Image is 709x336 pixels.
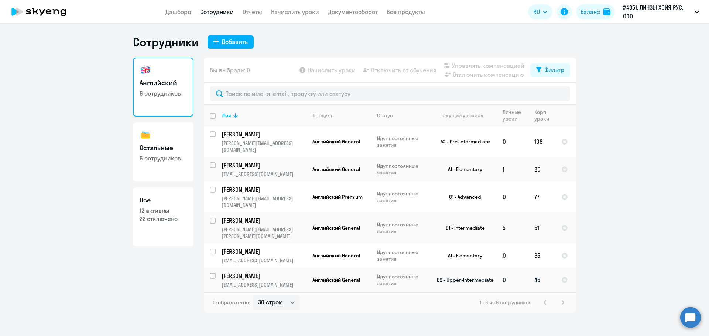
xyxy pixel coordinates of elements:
td: B1 - Intermediate [428,212,497,243]
span: Английский Premium [312,194,363,200]
div: Текущий уровень [434,112,496,119]
td: 77 [528,181,555,212]
p: [PERSON_NAME] [222,217,305,225]
a: Сотрудники [200,8,234,15]
h3: Остальные [140,143,187,153]
a: [PERSON_NAME] [222,217,306,225]
td: A1 - Elementary [428,243,497,268]
p: [PERSON_NAME] [222,247,305,256]
a: Дашборд [165,8,191,15]
td: 45 [528,268,555,292]
p: Идут постоянные занятия [377,190,428,204]
p: Идут постоянные занятия [377,135,428,148]
div: Корп. уроки [534,109,555,122]
p: [PERSON_NAME] [222,272,305,280]
button: #4351, ЛИНЗЫ ХОЙЯ РУС, ООО [619,3,703,21]
span: Вы выбрали: 0 [210,66,250,75]
p: Идут постоянные занятия [377,273,428,287]
span: Английский General [312,277,360,283]
span: 1 - 6 из 6 сотрудников [480,299,532,306]
p: Идут постоянные занятия [377,249,428,262]
h1: Сотрудники [133,35,199,49]
a: Все продукты [387,8,425,15]
a: [PERSON_NAME] [222,272,306,280]
td: B2 - Upper-Intermediate [428,268,497,292]
h3: Английский [140,78,187,88]
td: A2 - Pre-Intermediate [428,126,497,157]
button: Добавить [208,35,254,49]
p: 6 сотрудников [140,154,187,162]
img: balance [603,8,610,15]
a: [PERSON_NAME] [222,247,306,256]
a: Документооборот [328,8,378,15]
p: [PERSON_NAME][EMAIL_ADDRESS][DOMAIN_NAME] [222,195,306,208]
span: Английский General [312,252,360,259]
p: [EMAIL_ADDRESS][DOMAIN_NAME] [222,257,306,264]
td: C1 - Advanced [428,181,497,212]
p: [PERSON_NAME] [222,186,305,194]
td: A1 - Elementary [428,157,497,181]
p: [PERSON_NAME] [222,161,305,169]
a: Все12 активны22 отключено [133,187,193,246]
p: Идут постоянные занятия [377,163,428,176]
input: Поиск по имени, email, продукту или статусу [210,86,570,101]
p: [PERSON_NAME][EMAIL_ADDRESS][DOMAIN_NAME] [222,140,306,153]
p: [PERSON_NAME] [222,130,305,138]
div: Продукт [312,112,332,119]
td: 0 [497,126,528,157]
span: RU [533,7,540,16]
a: [PERSON_NAME] [222,130,306,138]
span: Отображать по: [213,299,250,306]
button: Фильтр [530,63,570,77]
p: 12 активны [140,207,187,215]
div: Личные уроки [503,109,523,122]
p: [EMAIL_ADDRESS][DOMAIN_NAME] [222,281,306,288]
td: 1 [497,157,528,181]
td: 108 [528,126,555,157]
a: Английский6 сотрудников [133,58,193,117]
td: 51 [528,212,555,243]
div: Фильтр [544,65,564,74]
img: others [140,129,151,141]
div: Имя [222,112,231,119]
div: Текущий уровень [441,112,483,119]
a: [PERSON_NAME] [222,161,306,169]
img: english [140,64,151,76]
span: Английский General [312,225,360,231]
td: 0 [497,268,528,292]
td: 5 [497,212,528,243]
a: Остальные6 сотрудников [133,122,193,181]
p: [EMAIL_ADDRESS][DOMAIN_NAME] [222,171,306,177]
span: Английский General [312,138,360,145]
button: Балансbalance [576,4,615,19]
div: Корп. уроки [534,109,550,122]
div: Статус [377,112,393,119]
div: Статус [377,112,428,119]
button: RU [528,4,552,19]
a: Отчеты [243,8,262,15]
p: Идут постоянные занятия [377,221,428,235]
a: Начислить уроки [271,8,319,15]
div: Добавить [222,37,248,46]
div: Личные уроки [503,109,528,122]
p: [PERSON_NAME][EMAIL_ADDRESS][PERSON_NAME][DOMAIN_NAME] [222,226,306,239]
div: Баланс [580,7,600,16]
a: [PERSON_NAME] [222,186,306,194]
p: 6 сотрудников [140,89,187,97]
p: #4351, ЛИНЗЫ ХОЙЯ РУС, ООО [623,3,692,21]
div: Имя [222,112,306,119]
div: Продукт [312,112,371,119]
p: 22 отключено [140,215,187,223]
h3: Все [140,195,187,205]
td: 0 [497,181,528,212]
td: 35 [528,243,555,268]
span: Английский General [312,166,360,173]
td: 0 [497,243,528,268]
td: 20 [528,157,555,181]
